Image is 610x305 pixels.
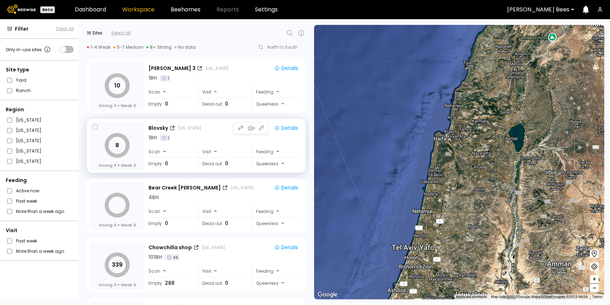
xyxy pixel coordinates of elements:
div: 46 [165,254,179,261]
span: 0 [165,220,168,227]
label: [US_STATE] [16,147,41,155]
div: Details [274,125,298,131]
a: Workspace [122,7,155,12]
div: Region [6,106,74,113]
div: Feeding [252,146,301,157]
span: + [592,275,596,284]
span: - [163,148,166,155]
span: Filter [15,25,28,33]
div: Visit [198,205,247,217]
span: Map data ©2025 Google, Mapa GISrael Imagery ©2025 NASA [491,295,588,299]
div: - [276,148,280,155]
a: Open this area in Google Maps (opens a new window) [316,290,339,299]
a: Beehomes [171,7,200,12]
div: Feeding [6,177,74,184]
div: 101 BH [148,253,162,261]
button: Details [271,183,301,192]
span: - [214,148,217,155]
tspan: 8 [115,141,119,149]
tspan: 339 [112,261,122,269]
label: Ranch [16,87,31,94]
button: Keyboard shortcuts [456,294,487,299]
button: – [590,284,599,292]
div: 8+ Strong [146,44,172,50]
div: - [276,88,280,96]
span: 0 [225,279,228,287]
div: North to South [267,45,303,49]
span: 0 [134,162,136,168]
div: Visit [198,86,247,98]
span: - [281,100,284,108]
div: 1 BH [148,134,157,141]
span: – [593,284,596,293]
div: 16 Sites [87,30,103,36]
span: - [163,88,166,96]
a: Settings [255,7,278,12]
div: Queenless [252,158,301,170]
span: 0 [225,160,228,167]
span: 0 [225,100,228,108]
div: [US_STATE] [231,185,254,191]
span: - [214,88,217,96]
span: 0 [225,220,228,227]
div: Visit [198,146,247,157]
div: [US_STATE] [205,65,228,71]
label: [US_STATE] [16,127,41,134]
label: More than a week ago [16,247,64,255]
span: Reports [217,7,239,12]
span: 0 [165,100,168,108]
span: 0 [165,160,168,167]
div: Chowchilla shop [148,244,192,251]
span: 0 [114,162,116,168]
div: Strong Weak [99,103,136,108]
label: [US_STATE] [16,157,41,165]
div: Details [274,244,298,251]
div: 1 BH [148,74,157,82]
span: - [281,220,284,227]
div: Visit [6,227,74,234]
div: 5-7 Medium [113,44,144,50]
div: [PERSON_NAME] 3 [148,65,195,72]
label: Past week [16,237,37,245]
label: [US_STATE] [16,137,41,144]
div: Strong Weak [99,222,136,228]
button: Clear All [56,26,74,32]
div: Empty [148,98,193,110]
div: Details [274,65,298,71]
div: Dead out [198,218,247,229]
div: Scan [148,205,193,217]
div: Feeding [252,205,301,217]
div: Blovsky [148,124,168,132]
span: - [281,279,284,287]
div: Empty [148,277,193,289]
span: 0 [114,103,116,108]
div: Strong Weak [99,162,136,168]
img: Beewise logo [7,5,36,14]
button: Details [271,243,301,252]
div: Site type [6,66,74,74]
div: Queenless [252,277,301,289]
div: Queenless [252,218,301,229]
div: Dead out [198,98,247,110]
div: Details [274,184,298,191]
button: Details [271,64,301,73]
div: Dead out [198,277,247,289]
span: 0 [114,222,116,228]
span: - [163,208,166,215]
label: More than a week ago [16,208,64,215]
img: Google [316,290,339,299]
span: - [214,267,217,275]
div: 4 BH [148,194,159,201]
div: Strong Weak [99,282,136,288]
div: 1 [160,135,171,141]
label: Past week [16,197,37,205]
div: [US_STATE] [178,125,201,131]
span: 0 [134,103,136,108]
div: Feeding [252,265,301,277]
div: Visit [198,265,247,277]
div: Bear Creek [PERSON_NAME] [148,184,221,192]
div: Dead out [198,158,247,170]
div: Feeding [252,86,301,98]
div: Scan [148,146,193,157]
